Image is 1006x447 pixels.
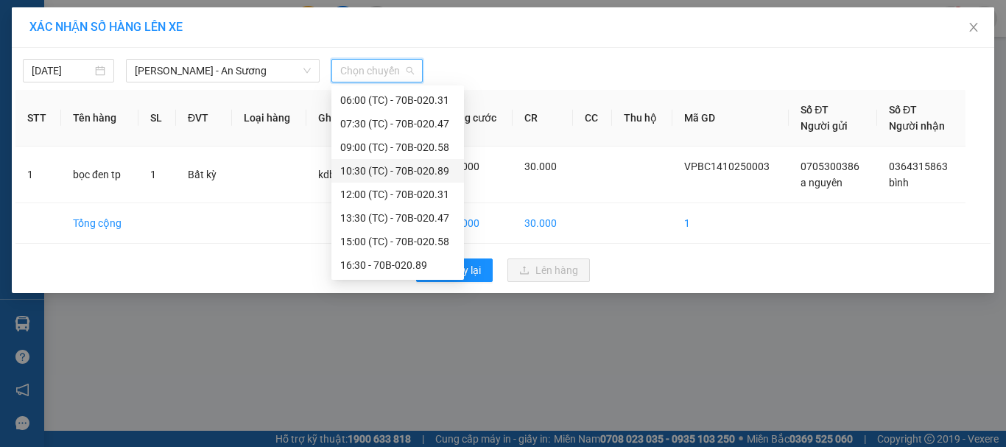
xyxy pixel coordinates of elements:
th: Tên hàng [61,90,138,147]
span: ----------------------------------------- [40,80,180,91]
button: uploadLên hàng [507,258,590,282]
span: In ngày: [4,107,90,116]
th: Tổng cước [435,90,513,147]
strong: ĐỒNG PHƯỚC [116,8,202,21]
th: CR [513,90,572,147]
div: 12:00 (TC) - 70B-020.31 [340,186,455,203]
span: VPBC1410250003 [684,161,770,172]
span: Người gửi [801,120,848,132]
th: CC [573,90,612,147]
span: Châu Thành - An Sương [135,60,311,82]
span: bình [889,177,909,189]
span: 0705300386 [801,161,859,172]
td: 30.000 [513,203,572,244]
span: kdb [318,169,335,180]
span: close [968,21,979,33]
span: Bến xe [GEOGRAPHIC_DATA] [116,24,198,42]
span: 30.000 [524,161,557,172]
input: 14/10/2025 [32,63,92,79]
th: STT [15,90,61,147]
div: 13:30 (TC) - 70B-020.47 [340,210,455,226]
span: 0364315863 [889,161,948,172]
span: 01 Võ Văn Truyện, KP.1, Phường 2 [116,44,203,63]
button: Close [953,7,994,49]
span: 10:43:19 [DATE] [32,107,90,116]
th: Ghi chú [306,90,369,147]
th: Loại hàng [232,90,307,147]
td: bọc đen tp [61,147,138,203]
span: VPBC1410250003 [74,94,155,105]
div: 16:30 - 70B-020.89 [340,257,455,273]
span: XÁC NHẬN SỐ HÀNG LÊN XE [29,20,183,34]
th: Thu hộ [612,90,672,147]
th: SL [138,90,176,147]
th: Mã GD [672,90,789,147]
span: a nguyên [801,177,843,189]
div: 09:00 (TC) - 70B-020.58 [340,139,455,155]
td: Bất kỳ [176,147,232,203]
span: Hotline: 19001152 [116,66,180,74]
td: 30.000 [435,203,513,244]
td: Tổng cộng [61,203,138,244]
span: Số ĐT [801,104,829,116]
th: ĐVT [176,90,232,147]
img: logo [5,9,71,74]
span: down [303,66,312,75]
div: 07:30 (TC) - 70B-020.47 [340,116,455,132]
span: Người nhận [889,120,945,132]
span: 1 [150,169,156,180]
span: [PERSON_NAME]: [4,95,155,104]
div: 15:00 (TC) - 70B-020.58 [340,233,455,250]
div: 06:00 (TC) - 70B-020.31 [340,92,455,108]
span: Số ĐT [889,104,917,116]
td: 1 [15,147,61,203]
div: 10:30 (TC) - 70B-020.89 [340,163,455,179]
td: 1 [672,203,789,244]
span: Chọn chuyến [340,60,414,82]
